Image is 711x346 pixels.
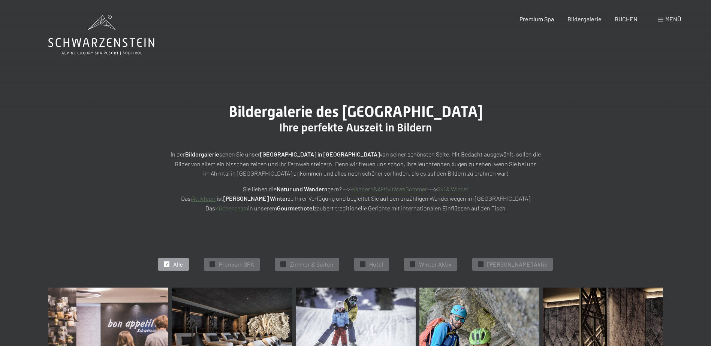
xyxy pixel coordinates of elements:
span: Ihre perfekte Auszeit in Bildern [279,121,432,134]
span: ✓ [479,262,482,267]
p: Sie lieben die gern? --> ---> Das ist zu Ihrer Verfügung und begleitet Sie auf den unzähligen Wan... [168,184,543,213]
span: [PERSON_NAME] Aktiv [487,260,547,268]
span: Hotel [369,260,383,268]
span: ✓ [411,262,414,267]
span: Premium SPA [219,260,254,268]
span: Alle [173,260,183,268]
a: BUCHEN [615,15,638,22]
a: Premium Spa [519,15,554,22]
a: Wandern&AktivitätenSommer [350,185,427,192]
span: Bildergalerie des [GEOGRAPHIC_DATA] [229,103,483,121]
a: Küchenteam [215,204,248,212]
span: ✓ [282,262,285,267]
span: ✓ [361,262,364,267]
strong: [PERSON_NAME] Winter [223,195,288,202]
strong: [GEOGRAPHIC_DATA] in [GEOGRAPHIC_DATA] [260,151,380,158]
span: ✓ [165,262,168,267]
span: ✓ [211,262,214,267]
a: Ski & Winter [437,185,469,192]
p: In der sehen Sie unser von seiner schönsten Seite. Mit Bedacht ausgewählt, sollen die Bilder von ... [168,149,543,178]
strong: Bildergalerie [185,151,219,158]
span: Winter Aktiv [419,260,452,268]
strong: Gourmethotel [277,204,314,212]
a: Aktivteam [191,195,217,202]
span: Zimmer & Suiten [290,260,334,268]
span: Menü [665,15,681,22]
a: Bildergalerie [567,15,602,22]
strong: Natur und Wandern [277,185,328,192]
